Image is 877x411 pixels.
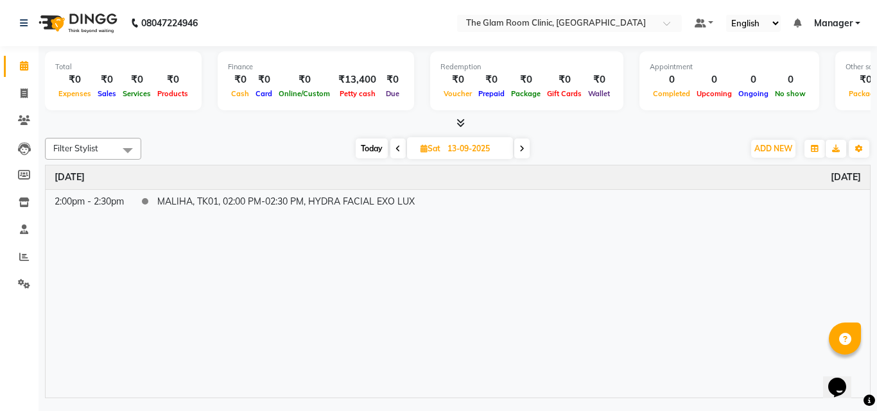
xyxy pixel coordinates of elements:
[544,72,585,87] div: ₹0
[356,138,388,158] span: Today
[754,144,792,153] span: ADD NEW
[650,72,693,87] div: 0
[440,62,613,72] div: Redemption
[46,165,870,190] th: September 13, 2025
[735,89,772,98] span: Ongoing
[381,72,404,87] div: ₹0
[772,72,809,87] div: 0
[154,72,191,87] div: ₹0
[475,72,508,87] div: ₹0
[650,89,693,98] span: Completed
[823,360,864,398] iframe: chat widget
[831,171,861,184] a: September 13, 2025
[336,89,379,98] span: Petty cash
[693,89,735,98] span: Upcoming
[444,139,508,158] input: 2025-09-13
[383,89,403,98] span: Due
[275,72,333,87] div: ₹0
[440,89,475,98] span: Voucher
[333,72,381,87] div: ₹13,400
[55,62,191,72] div: Total
[228,72,252,87] div: ₹0
[53,143,98,153] span: Filter Stylist
[508,89,544,98] span: Package
[417,144,444,153] span: Sat
[154,89,191,98] span: Products
[228,62,404,72] div: Finance
[275,89,333,98] span: Online/Custom
[544,89,585,98] span: Gift Cards
[148,189,870,214] td: MALIHA, TK01, 02:00 PM-02:30 PM, HYDRA FACIAL EXO LUX
[119,89,154,98] span: Services
[475,89,508,98] span: Prepaid
[228,89,252,98] span: Cash
[650,62,809,72] div: Appointment
[440,72,475,87] div: ₹0
[141,5,198,41] b: 08047224946
[55,171,85,184] a: September 13, 2025
[55,89,94,98] span: Expenses
[585,72,613,87] div: ₹0
[814,17,853,30] span: Manager
[693,72,735,87] div: 0
[94,72,119,87] div: ₹0
[585,89,613,98] span: Wallet
[735,72,772,87] div: 0
[119,72,154,87] div: ₹0
[751,140,795,158] button: ADD NEW
[772,89,809,98] span: No show
[508,72,544,87] div: ₹0
[55,72,94,87] div: ₹0
[94,89,119,98] span: Sales
[252,89,275,98] span: Card
[46,189,133,214] td: 2:00pm - 2:30pm
[252,72,275,87] div: ₹0
[33,5,121,41] img: logo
